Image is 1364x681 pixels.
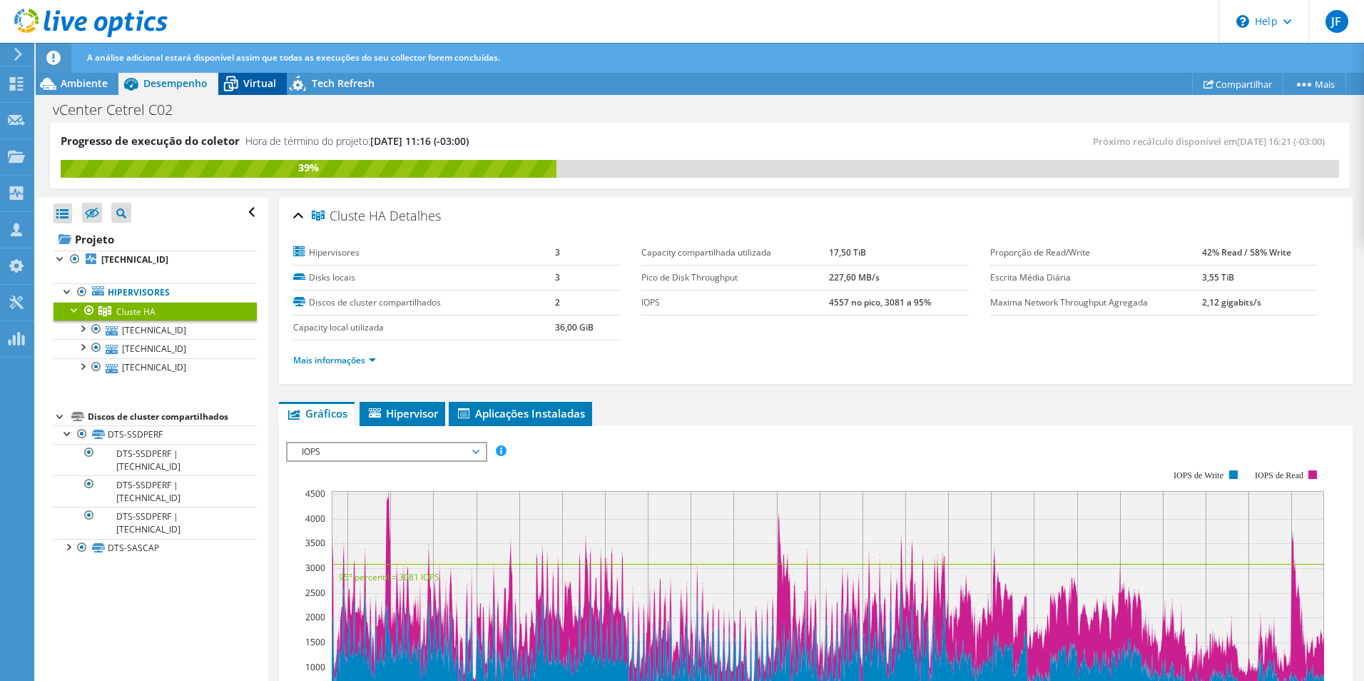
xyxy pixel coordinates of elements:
label: Disks locais [293,271,555,285]
span: Próximo recálculo disponível em [1093,135,1332,148]
a: Cluste HA [54,302,257,321]
span: [DATE] 11:16 (-03:00) [370,134,469,148]
label: IOPS [641,296,829,310]
text: 1000 [305,661,325,673]
b: 17,50 TiB [829,246,866,258]
span: IOPS [295,443,478,460]
b: 36,00 GiB [555,321,594,333]
label: Escrita Média Diária [990,271,1202,285]
a: [TECHNICAL_ID] [54,251,257,269]
a: Mais informações [293,354,376,366]
h4: Hora de término do projeto: [245,133,469,149]
label: Discos de cluster compartilhados [293,296,555,310]
b: 3,55 TiB [1202,271,1234,283]
a: [TECHNICAL_ID] [54,339,257,358]
h1: vCenter Cetrel C02 [46,102,195,118]
label: Pico de Disk Throughput [641,271,829,285]
a: Hipervisores [54,283,257,302]
text: 3000 [305,562,325,574]
a: Projeto [54,228,257,251]
span: Gráficos [286,406,347,420]
div: Discos de cluster compartilhados [88,408,257,425]
span: Cluste HA [312,209,386,223]
text: 4000 [305,513,325,525]
text: 2500 [305,587,325,599]
label: Capacity local utilizada [293,321,555,335]
span: A análise adicional estará disponível assim que todas as execuções do seu collector forem concluí... [87,51,500,64]
text: 1500 [305,636,325,648]
svg: \n [1236,15,1249,28]
text: 3500 [305,537,325,549]
b: 227,60 MB/s [829,271,880,283]
label: Proporção de Read/Write [990,246,1202,260]
b: 42% Read / 58% Write [1202,246,1291,258]
text: 4500 [305,488,325,500]
text: IOPS de Write [1174,470,1223,480]
a: DTS-SSDPERF | [TECHNICAL_ID] [54,475,257,507]
text: 2000 [305,611,325,623]
div: 39% [61,160,556,176]
span: Ambiente [61,76,108,90]
b: 3 [555,246,560,258]
b: 4557 no pico, 3081 a 95% [829,296,931,308]
text: 95° percentil = 3081 IOPS [339,571,439,583]
span: JF [1325,10,1348,33]
b: 2,12 gigabits/s [1202,296,1261,308]
span: Cluste HA [116,306,156,318]
a: DTS-SASCAP [54,539,257,558]
a: DTS-SSDPERF | [TECHNICAL_ID] [54,444,257,475]
b: [TECHNICAL_ID] [101,253,168,266]
span: Desempenho [143,76,208,90]
span: Hipervisor [367,406,438,420]
b: 2 [555,296,560,308]
b: 3 [555,271,560,283]
label: Maxima Network Throughput Agregada [990,296,1202,310]
span: Detalhes [390,207,441,224]
a: Compartilhar [1192,73,1283,95]
span: Aplicações Instaladas [456,406,585,420]
a: DTS-SSDPERF | [TECHNICAL_ID] [54,507,257,538]
a: DTS-SSDPERF [54,425,257,444]
a: [TECHNICAL_ID] [54,358,257,377]
label: Capacity compartilhada utilizada [641,246,829,260]
span: Virtual [243,76,276,90]
span: [DATE] 16:21 (-03:00) [1237,135,1325,148]
label: Hipervisores [293,246,555,260]
a: [TECHNICAL_ID] [54,321,257,339]
span: Tech Refresh [312,76,375,90]
text: IOPS de Read [1255,470,1303,480]
a: Mais [1283,73,1346,95]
